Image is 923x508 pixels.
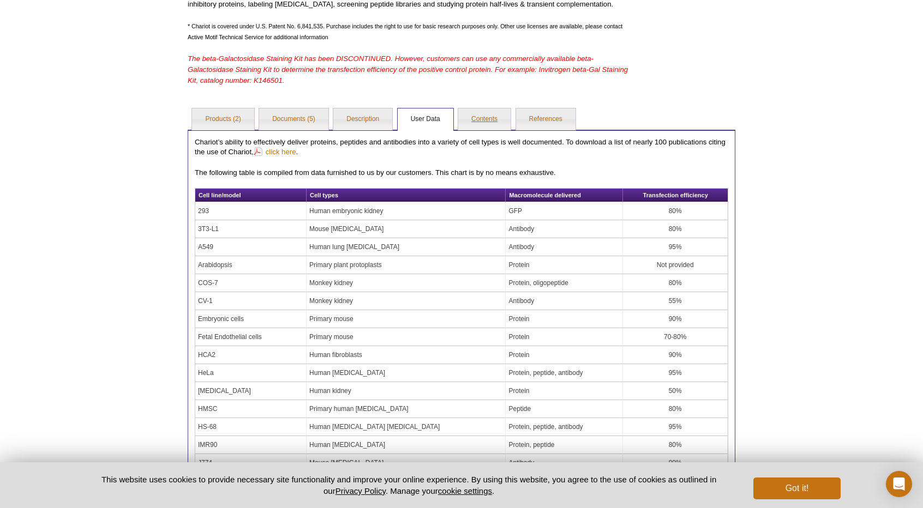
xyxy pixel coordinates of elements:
td: Protein, peptide, antibody [506,418,623,436]
td: Protein [506,382,623,400]
td: Protein, oligopeptide [506,274,623,292]
td: GFP [506,202,623,220]
th: Transfection efficiency [623,189,728,202]
a: User Data [398,108,453,130]
td: 95% [623,364,728,382]
td: 80% [623,436,728,454]
td: Primary mouse [307,310,506,328]
p: The following table is compiled from data furnished to us by our customers. This chart is by no m... [195,168,728,178]
td: 70-80% [623,328,728,346]
td: Mouse [MEDICAL_DATA] [307,454,506,472]
td: 80% [623,274,728,292]
th: Cell types [307,189,506,202]
td: 55% [623,292,728,310]
td: Fetal Endothelial cells [195,328,307,346]
td: Protein, peptide, antibody [506,364,623,382]
td: Antibody [506,238,623,256]
a: References [516,108,576,130]
td: Protein [506,346,623,364]
td: CV-1 [195,292,307,310]
a: Documents (5) [259,108,328,130]
th: Macromolecule delivered [506,189,623,202]
td: 90% [623,454,728,472]
td: [MEDICAL_DATA] [195,382,307,400]
a: Privacy Policy [335,486,386,495]
td: Monkey kidney [307,274,506,292]
td: Primary plant protoplasts [307,256,506,274]
td: Human embryonic kidney [307,202,506,220]
td: 3T3-L1 [195,220,307,238]
td: Antibody [506,220,623,238]
td: Primary human [MEDICAL_DATA] [307,400,506,418]
td: COS-7 [195,274,307,292]
td: Human [MEDICAL_DATA] [307,364,506,382]
a: Contents [458,108,511,130]
p: Chariot’s ability to effectively deliver proteins, peptides and antibodies into a variety of cell... [195,137,728,157]
td: Human [MEDICAL_DATA] [307,436,506,454]
td: HS-68 [195,418,307,436]
td: Protein, peptide [506,436,623,454]
td: HMSC [195,400,307,418]
td: Human kidney [307,382,506,400]
td: Embryonic cells [195,310,307,328]
td: 80% [623,220,728,238]
td: A549 [195,238,307,256]
td: IMR90 [195,436,307,454]
td: 293 [195,202,307,220]
div: Open Intercom Messenger [886,471,912,497]
a: click here [254,147,296,157]
td: 50% [623,382,728,400]
button: cookie settings [438,486,492,495]
td: Not provided [623,256,728,274]
td: Antibody [506,292,623,310]
a: Products (2) [192,108,254,130]
td: 80% [623,202,728,220]
button: Got it! [753,477,841,499]
td: Monkey kidney [307,292,506,310]
td: 95% [623,238,728,256]
td: Human lung [MEDICAL_DATA] [307,238,506,256]
span: The beta-Galactosidase Staining Kit has been DISCONTINUED. However, customers can use any commerc... [188,55,628,84]
td: 95% [623,418,728,436]
td: Protein [506,328,623,346]
td: J774 [195,454,307,472]
td: Arabidopsis [195,256,307,274]
td: HCA2 [195,346,307,364]
td: Antibody [506,454,623,472]
td: Human fibroblasts [307,346,506,364]
td: Human [MEDICAL_DATA] [MEDICAL_DATA] [307,418,506,436]
td: 90% [623,310,728,328]
a: Description [333,108,392,130]
td: Protein [506,310,623,328]
td: Peptide [506,400,623,418]
span: * Chariot is covered under U.S. Patent No. 6,841,535. Purchase includes the right to use for basi... [188,23,622,40]
td: HeLa [195,364,307,382]
td: Primary mouse [307,328,506,346]
th: Cell line/model [195,189,307,202]
td: Protein [506,256,623,274]
p: This website uses cookies to provide necessary site functionality and improve your online experie... [82,474,735,497]
td: 80% [623,400,728,418]
td: Mouse [MEDICAL_DATA] [307,220,506,238]
td: 90% [623,346,728,364]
